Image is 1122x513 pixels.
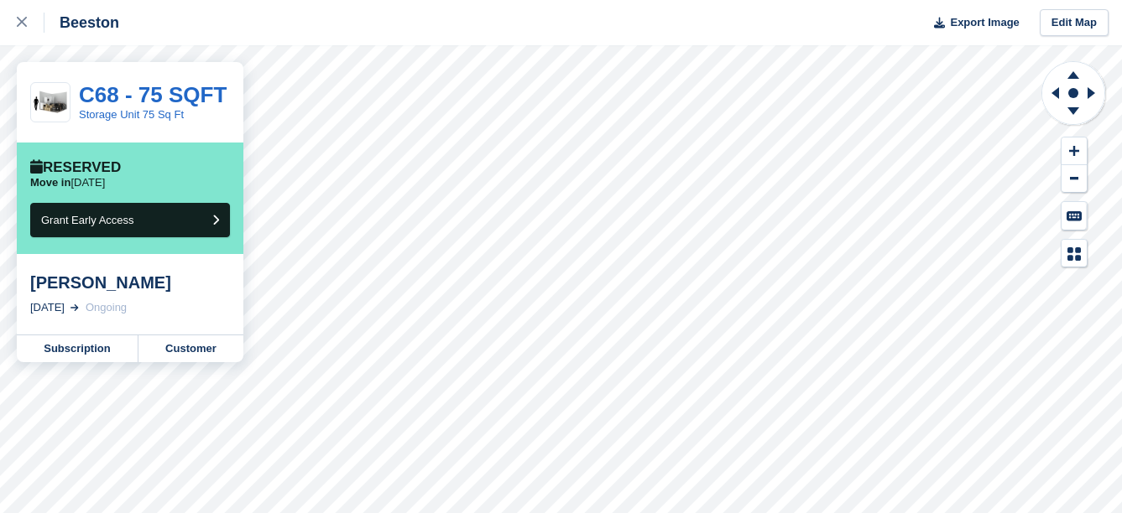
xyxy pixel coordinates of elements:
[138,335,243,362] a: Customer
[30,299,65,316] div: [DATE]
[31,88,70,117] img: 75-sqft-unit.jpg
[1062,137,1087,165] button: Zoom In
[86,299,127,316] div: Ongoing
[30,159,121,176] div: Reserved
[30,272,230,293] div: [PERSON_NAME]
[17,335,138,362] a: Subscription
[1062,202,1087,230] button: Keyboard Shortcuts
[1062,165,1087,193] button: Zoom Out
[79,82,227,107] a: C68 - 75 SQFT
[70,304,79,311] img: arrow-right-light-icn-cde0832a797a2874e46488d9cf13f60e5c3a73dbe684e267c42b8395dfbc2abf.svg
[30,176,105,189] p: [DATE]
[30,203,230,237] button: Grant Early Access
[1062,240,1087,267] button: Map Legend
[950,14,1019,31] span: Export Image
[30,176,70,189] span: Move in
[1040,9,1109,37] a: Edit Map
[41,214,134,226] span: Grant Early Access
[924,9,1020,37] button: Export Image
[79,108,184,121] a: Storage Unit 75 Sq Ft
[44,13,119,33] div: Beeston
